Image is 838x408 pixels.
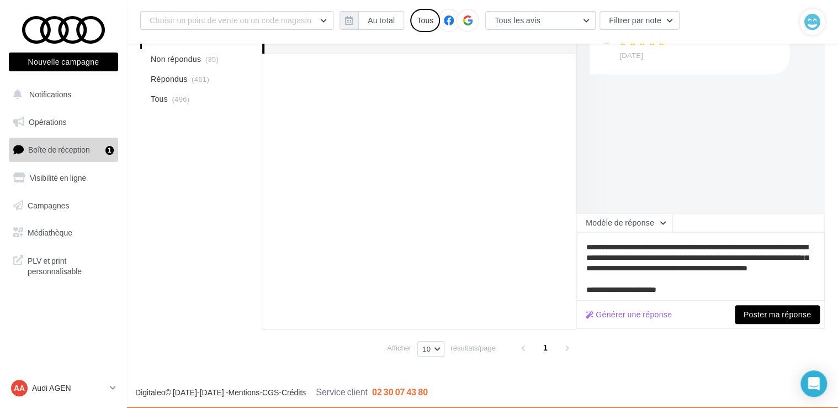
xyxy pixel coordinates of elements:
[7,138,120,161] a: Boîte de réception1
[735,305,820,324] button: Poster ma réponse
[135,388,428,397] span: © [DATE]-[DATE] - - -
[537,339,554,357] span: 1
[140,11,333,30] button: Choisir un point de vente ou un code magasin
[28,200,70,210] span: Campagnes
[619,51,643,61] span: [DATE]
[172,95,189,103] span: (496)
[228,388,259,397] a: Mentions
[7,166,120,190] a: Visibilité en ligne
[28,253,114,277] span: PLV et print personnalisable
[7,194,120,217] a: Campagnes
[151,54,201,65] span: Non répondus
[205,55,219,64] span: (35)
[135,388,165,397] a: Digitaleo
[495,15,540,25] span: Tous les avis
[14,383,25,394] span: AA
[358,11,404,30] button: Au total
[340,11,404,30] button: Au total
[316,386,368,397] span: Service client
[30,173,86,182] span: Visibilité en ligne
[151,74,188,85] span: Répondus
[282,388,306,397] a: Crédits
[28,228,72,237] span: Médiathèque
[7,111,120,134] a: Opérations
[29,117,66,127] span: Opérations
[9,378,118,399] a: AA Audi AGEN
[7,221,120,244] a: Médiathèque
[372,386,428,397] span: 02 30 07 43 80
[485,11,596,30] button: Tous les avis
[9,53,118,71] button: Nouvelle campagne
[450,343,496,353] span: résultats/page
[600,11,680,30] button: Filtrer par note
[28,145,90,154] span: Boîte de réception
[151,93,168,104] span: Tous
[800,370,827,397] div: Open Intercom Messenger
[29,90,71,99] span: Notifications
[417,341,444,357] button: 10
[410,9,440,32] div: Tous
[7,83,116,106] button: Notifications
[262,388,279,397] a: CGS
[105,146,114,155] div: 1
[581,308,676,321] button: Générer une réponse
[32,383,105,394] p: Audi AGEN
[387,343,411,353] span: Afficher
[192,75,209,83] span: (461)
[7,249,120,281] a: PLV et print personnalisable
[422,344,431,353] span: 10
[576,213,672,232] button: Modèle de réponse
[150,15,311,25] span: Choisir un point de vente ou un code magasin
